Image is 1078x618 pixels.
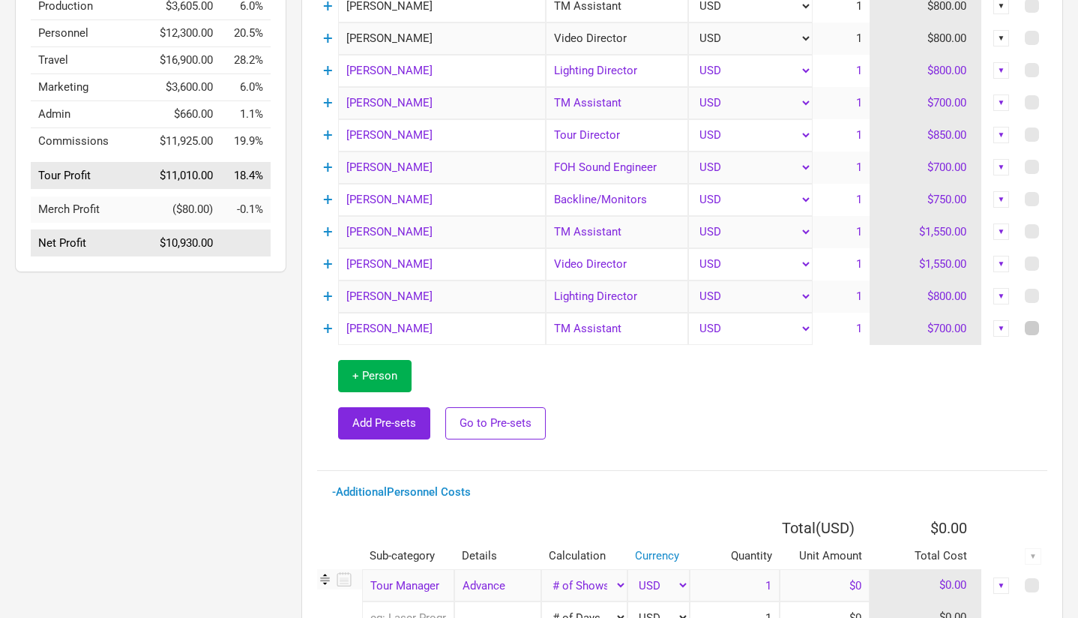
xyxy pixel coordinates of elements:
[352,416,416,430] span: Add Pre-sets
[993,159,1010,175] div: ▼
[993,30,1010,46] div: ▼
[870,313,982,345] td: $700.00
[323,254,333,274] a: +
[870,87,982,119] td: $700.00
[31,196,151,223] td: Merch Profit
[993,127,1010,143] div: ▼
[454,543,541,569] th: Details
[220,196,271,223] td: Merch Profit as % of Tour Income
[338,119,546,151] input: eg: Miles
[31,47,151,74] td: Travel
[338,87,546,119] input: eg: Iggy
[870,248,982,280] td: $1,550.00
[546,87,687,119] div: TM Assistant
[151,47,220,74] td: $16,900.00
[870,569,982,601] td: $0.00
[993,577,1010,594] div: ▼
[635,549,679,562] a: Currency
[813,216,870,248] td: 1
[220,74,271,101] td: Marketing as % of Tour Income
[151,20,220,47] td: $12,300.00
[993,320,1010,337] div: ▼
[454,569,541,601] input: Advance
[993,94,1010,111] div: ▼
[870,280,982,313] td: $800.00
[151,128,220,155] td: $11,925.00
[31,162,151,189] td: Tour Profit
[690,543,780,569] th: Quantity
[338,55,546,87] input: eg: PJ
[338,248,546,280] input: eg: Yoko
[870,119,982,151] td: $850.00
[870,513,982,543] th: $0.00
[220,47,271,74] td: Travel as % of Tour Income
[813,313,870,345] td: 1
[993,256,1010,272] div: ▼
[338,151,546,184] input: eg: George
[323,157,333,177] a: +
[317,571,333,587] img: Re-order
[993,191,1010,208] div: ▼
[151,101,220,128] td: $660.00
[813,248,870,280] td: 1
[870,216,982,248] td: $1,550.00
[870,55,982,87] td: $800.00
[445,407,546,439] button: Go to Pre-sets
[546,248,687,280] div: Video Director
[690,513,870,543] th: Total ( USD )
[338,216,546,248] input: eg: Sheena
[220,20,271,47] td: Personnel as % of Tour Income
[813,280,870,313] td: 1
[323,125,333,145] a: +
[870,543,982,569] th: Total Cost
[31,74,151,101] td: Marketing
[780,569,870,601] input: Cost per show
[323,93,333,112] a: +
[323,222,333,241] a: +
[870,151,982,184] td: $700.00
[352,369,397,382] span: + Person
[220,162,271,189] td: Tour Profit as % of Tour Income
[323,286,333,306] a: +
[546,216,687,248] div: TM Assistant
[31,101,151,128] td: Admin
[1025,548,1041,565] div: ▼
[546,55,687,87] div: Lighting Director
[338,22,546,55] input: eg: Sinead
[323,319,333,338] a: +
[813,151,870,184] td: 1
[546,280,687,313] div: Lighting Director
[993,223,1010,240] div: ▼
[151,74,220,101] td: $3,600.00
[813,87,870,119] td: 1
[332,485,471,499] a: - Additional Personnel Costs
[870,22,982,55] td: $800.00
[338,184,546,216] input: eg: Ringo
[546,119,687,151] div: Tour Director
[813,184,870,216] td: 1
[460,416,532,430] span: Go to Pre-sets
[546,151,687,184] div: FOH Sound Engineer
[31,20,151,47] td: Personnel
[546,184,687,216] div: Backline/Monitors
[338,313,546,345] input: eg: Lily
[151,230,220,257] td: $10,930.00
[220,101,271,128] td: Admin as % of Tour Income
[362,569,454,601] div: Tour Manager
[151,196,220,223] td: ($80.00)
[546,22,687,55] div: Video Director
[813,119,870,151] td: 1
[813,22,870,55] td: 1
[541,543,627,569] th: Calculation
[546,313,687,345] div: TM Assistant
[780,543,870,569] th: Unit Amount
[993,288,1010,304] div: ▼
[362,543,454,569] th: Sub-category
[151,162,220,189] td: $11,010.00
[323,190,333,209] a: +
[220,230,271,257] td: Net Profit as % of Tour Income
[31,230,151,257] td: Net Profit
[323,61,333,80] a: +
[813,55,870,87] td: 1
